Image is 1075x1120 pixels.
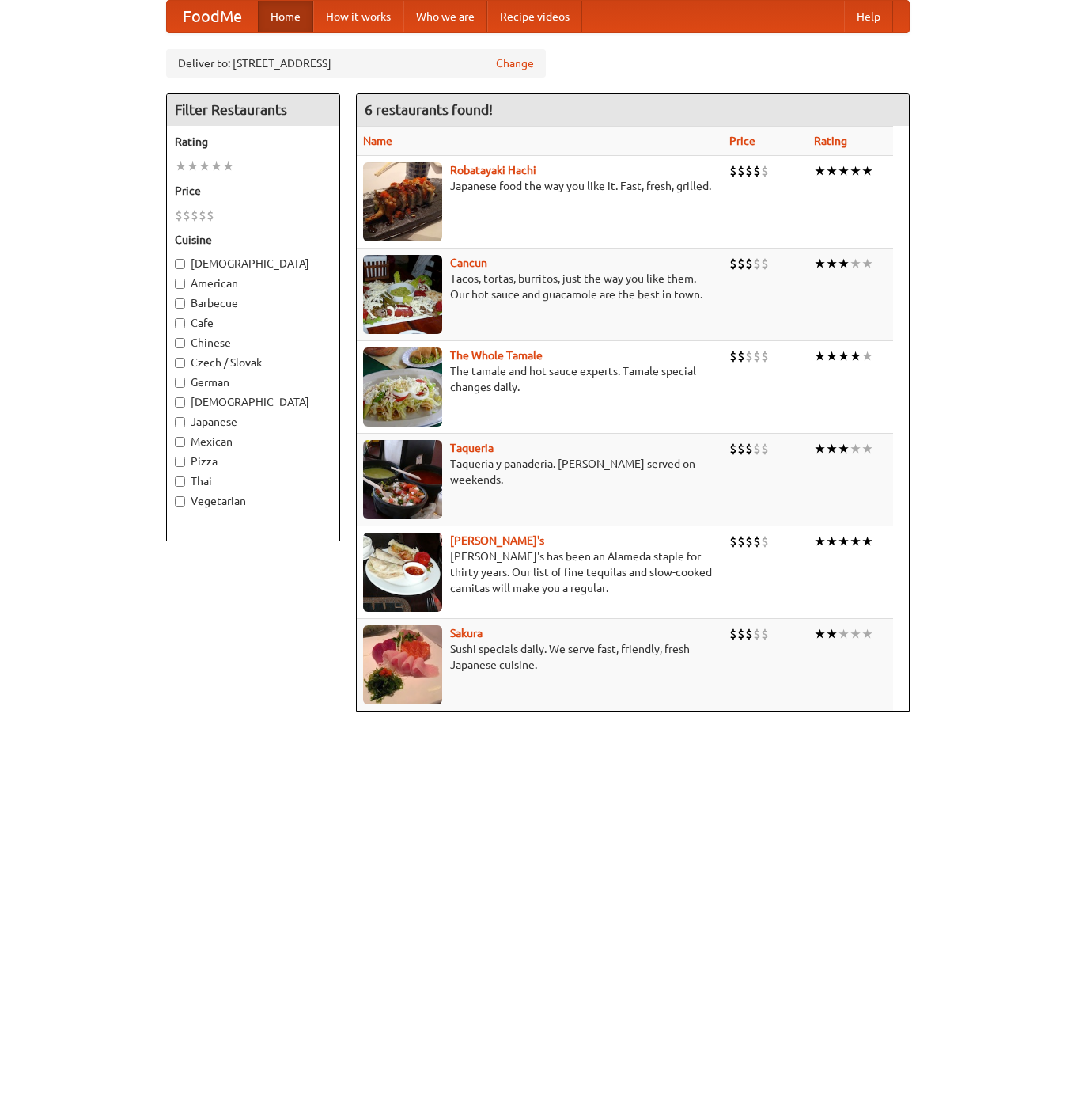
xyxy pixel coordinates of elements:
[826,625,838,643] li: ★
[363,347,442,427] img: wholetamale.jpg
[363,641,717,673] p: Sushi specials daily. We serve fast, friendly, fresh Japanese cuisine.
[761,625,769,643] li: $
[450,164,536,177] b: Robatayaki Hachi
[175,259,185,269] input: [DEMOGRAPHIC_DATA]
[761,255,769,272] li: $
[175,417,185,427] input: Japanese
[175,315,331,331] label: Cafe
[838,625,850,643] li: ★
[450,627,483,640] a: Sakura
[753,162,761,180] li: $
[175,275,331,291] label: American
[729,625,737,643] li: $
[753,347,761,365] li: $
[363,271,717,302] p: Tacos, tortas, burritos, just the way you like them. Our hot sauce and guacamole are the best in ...
[737,162,745,180] li: $
[761,347,769,365] li: $
[761,162,769,180] li: $
[175,434,331,450] label: Mexican
[166,49,546,78] div: Deliver to: [STREET_ADDRESS]
[850,162,861,180] li: ★
[175,318,185,328] input: Cafe
[175,335,331,351] label: Chinese
[745,625,753,643] li: $
[861,162,873,180] li: ★
[745,440,753,457] li: $
[175,496,185,507] input: Vegetarian
[175,183,331,199] h5: Price
[737,625,745,643] li: $
[210,158,222,175] li: ★
[450,349,543,362] a: The Whole Tamale
[761,440,769,457] li: $
[745,347,753,365] li: $
[729,162,737,180] li: $
[175,358,185,368] input: Czech / Slovak
[838,162,850,180] li: ★
[861,625,873,643] li: ★
[814,162,826,180] li: ★
[222,158,234,175] li: ★
[187,158,199,175] li: ★
[258,1,313,32] a: Home
[729,255,737,272] li: $
[814,135,847,147] a: Rating
[826,255,838,272] li: ★
[753,440,761,457] li: $
[745,533,753,550] li: $
[175,457,185,467] input: Pizza
[175,338,185,348] input: Chinese
[814,533,826,550] li: ★
[363,625,442,704] img: sakura.jpg
[826,347,838,365] li: ★
[175,437,185,447] input: Mexican
[363,162,442,241] img: robatayaki.jpg
[175,298,185,309] input: Barbecue
[175,414,331,430] label: Japanese
[753,625,761,643] li: $
[175,476,185,487] input: Thai
[753,255,761,272] li: $
[496,55,534,71] a: Change
[363,549,717,596] p: [PERSON_NAME]'s has been an Alameda staple for thirty years. Our list of fine tequilas and slow-c...
[183,207,191,224] li: $
[167,94,339,126] h4: Filter Restaurants
[753,533,761,550] li: $
[850,347,861,365] li: ★
[737,347,745,365] li: $
[363,363,717,395] p: The tamale and hot sauce experts. Tamale special changes daily.
[175,232,331,248] h5: Cuisine
[850,533,861,550] li: ★
[729,135,755,147] a: Price
[450,442,494,454] a: Taqueria
[403,1,487,32] a: Who we are
[826,162,838,180] li: ★
[313,1,403,32] a: How it works
[450,256,487,269] a: Cancun
[737,533,745,550] li: $
[861,533,873,550] li: ★
[363,456,717,488] p: Taqueria y panaderia. [PERSON_NAME] served on weekends.
[199,158,210,175] li: ★
[199,207,206,224] li: $
[175,374,331,390] label: German
[363,178,717,194] p: Japanese food the way you like it. Fast, fresh, grilled.
[814,255,826,272] li: ★
[175,378,185,388] input: German
[814,347,826,365] li: ★
[838,440,850,457] li: ★
[729,440,737,457] li: $
[761,533,769,550] li: $
[729,533,737,550] li: $
[175,207,183,224] li: $
[826,440,838,457] li: ★
[363,440,442,519] img: taqueria.jpg
[175,158,187,175] li: ★
[850,440,861,457] li: ★
[861,347,873,365] li: ★
[450,534,544,547] a: [PERSON_NAME]'s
